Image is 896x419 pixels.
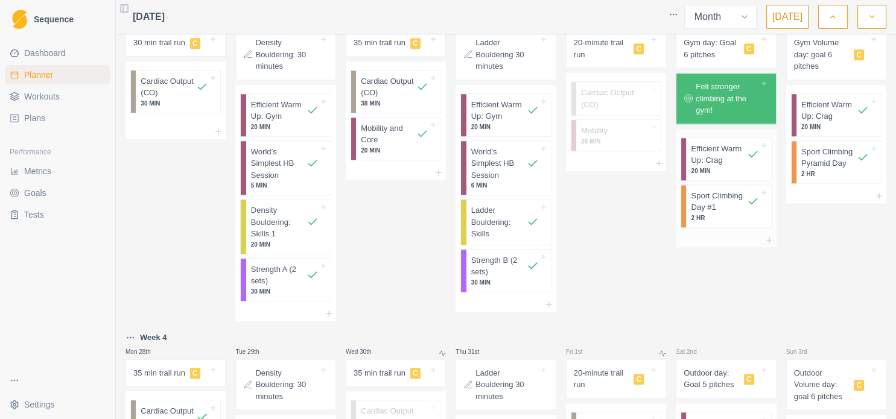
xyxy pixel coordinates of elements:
[24,69,53,81] span: Planner
[410,368,421,379] span: C
[456,359,556,411] div: Ladder Bouldering 30 minutes
[460,249,551,292] div: Strength B (2 sets)30 MIN
[251,204,307,240] p: Density Bouldering: Skills 1
[676,73,776,124] div: Felt stronger climbing at the gym!
[5,5,110,34] a: LogoSequence
[133,10,165,24] span: [DATE]
[691,190,746,213] p: Sport Climbing Day #1
[676,359,776,399] div: Outdoor day: Goal 5 pitchesC
[5,109,110,128] a: Plans
[240,93,331,137] div: Efficient Warm Up: Gym20 MIN
[24,209,44,221] span: Tests
[676,347,712,356] p: Sat 2nd
[566,359,666,399] div: 20-minute trail runC
[251,122,319,131] p: 20 MIN
[190,38,200,49] span: C
[351,70,441,113] div: Cardiac Output (CO)38 MIN
[190,368,200,379] span: C
[791,93,882,137] div: Efficient Warm Up: Crag20 MIN
[130,70,221,113] div: Cardiac Output (CO)30 MIN
[766,5,809,29] button: [DATE]
[471,146,527,181] p: World’s Simplest HB Session
[854,49,864,60] span: C
[5,205,110,224] a: Tests
[251,263,307,287] p: Strength A (2 sets)
[456,29,556,80] div: Ladder Bouldering 30 minutes
[691,213,758,222] p: 2 HR
[801,122,869,131] p: 20 MIN
[354,367,405,379] p: 35 min trail run
[691,143,746,166] p: Efficient Warm Up: Crag
[801,99,857,122] p: Efficient Warm Up: Crag
[24,165,51,177] span: Metrics
[126,29,226,57] div: 30 min trail runC
[744,374,754,385] span: C
[460,199,551,245] div: Ladder Bouldering: Skills
[24,90,60,102] span: Workouts
[471,122,539,131] p: 20 MIN
[251,99,307,122] p: Efficient Warm Up: Gym
[24,47,66,59] span: Dashboard
[460,93,551,137] div: Efficient Warm Up: Gym20 MIN
[24,112,45,124] span: Plans
[126,359,226,387] div: 35 min trail runC
[5,87,110,106] a: Workouts
[744,43,754,54] span: C
[475,37,538,72] p: Ladder Bouldering 30 minutes
[786,359,886,411] div: Outdoor Volume day: goal 6 pitchesC
[794,37,850,72] p: Gym Volume day: goal 6 pitches
[141,99,208,108] p: 30 MIN
[801,146,857,169] p: Sport Climbing Pyramid Day
[794,367,850,403] p: Outdoor Volume day: goal 6 pitches
[684,367,739,391] p: Outdoor day: Goal 5 pitches
[574,367,629,391] p: 20-minute trail run
[126,347,162,356] p: Mon 28th
[581,125,608,137] p: Mobility
[574,37,629,60] p: 20-minute trail run
[475,367,538,403] p: Ladder Bouldering 30 minutes
[581,87,649,110] p: Cardiac Output (CO)
[240,140,331,196] div: World’s Simplest HB Session5 MIN
[684,37,739,60] p: Gym day: Goal 6 pitches
[133,367,185,379] p: 35 min trail run
[12,10,27,30] img: Logo
[251,146,307,181] p: World’s Simplest HB Session
[471,204,527,240] p: Ladder Bouldering: Skills
[571,119,661,151] div: Mobility20 MIN
[346,359,446,387] div: 35 min trail runC
[354,37,405,49] p: 35 min trail run
[141,75,196,99] p: Cardiac Output (CO)
[235,359,335,411] div: Density Bouldering: 30 minutes
[24,187,46,199] span: Goals
[235,347,272,356] p: Tue 29th
[5,43,110,63] a: Dashboard
[801,169,869,178] p: 2 HR
[251,240,319,249] p: 20 MIN
[251,181,319,190] p: 5 MIN
[255,367,318,403] p: Density Bouldering: 30 minutes
[361,99,428,108] p: 38 MIN
[854,380,864,391] span: C
[361,75,416,99] p: Cardiac Output (CO)
[471,278,539,287] p: 30 MIN
[696,81,758,116] p: Felt stronger climbing at the gym!
[240,258,331,301] div: Strength A (2 sets)30 MIN
[361,122,416,146] p: Mobility and Core
[346,347,382,356] p: Wed 30th
[681,184,771,228] div: Sport Climbing Day #12 HR
[251,287,319,296] p: 30 MIN
[140,332,167,344] p: Week 4
[681,137,771,181] div: Efficient Warm Up: Crag20 MIN
[133,37,185,49] p: 30 min trail run
[5,65,110,84] a: Planner
[566,29,666,68] div: 20-minute trail runC
[691,166,758,175] p: 20 MIN
[676,29,776,68] div: Gym day: Goal 6 pitchesC
[786,29,886,80] div: Gym Volume day: goal 6 pitchesC
[791,140,882,184] div: Sport Climbing Pyramid Day2 HR
[566,347,602,356] p: Fri 1st
[786,347,822,356] p: Sun 3rd
[456,347,492,356] p: Thu 31st
[410,38,421,49] span: C
[5,183,110,203] a: Goals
